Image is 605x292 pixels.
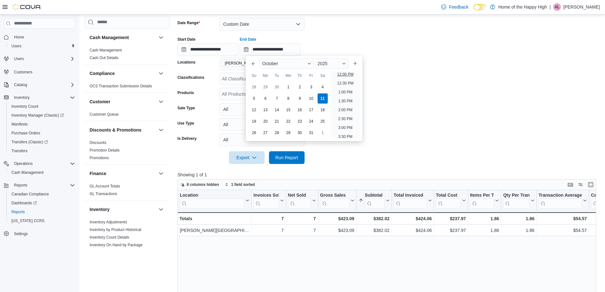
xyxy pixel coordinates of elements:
label: Products [178,90,194,95]
div: Discounts & Promotions [84,139,170,164]
button: Users [1,54,77,63]
span: Canadian Compliance [11,192,49,197]
div: Invoices Sold [253,193,279,199]
button: Users [11,55,26,63]
div: day-2 [295,82,305,92]
a: Customers [11,68,35,76]
a: Promotions [90,156,109,160]
li: 3:00 PM [336,124,355,132]
a: OCS Transaction Submission Details [90,84,152,88]
span: Transfers [9,147,75,155]
button: Discounts & Promotions [157,126,165,134]
span: Users [11,44,21,49]
button: Finance [157,170,165,177]
button: Qty Per Transaction [503,193,534,209]
p: [PERSON_NAME] [563,3,600,11]
span: Inventory Manager (Classic) [9,112,75,119]
button: Discounts & Promotions [90,127,156,133]
div: $237.97 [436,227,466,234]
a: Canadian Compliance [9,190,51,198]
div: Location [180,193,244,209]
div: day-9 [295,93,305,104]
a: Discounts [90,140,106,145]
span: Reports [14,183,27,188]
span: Cash Out Details [90,55,118,60]
button: All [219,103,305,116]
div: day-29 [260,82,271,92]
a: Dashboards [9,199,39,207]
div: Qty Per Transaction [503,193,529,199]
div: Net Sold [288,193,311,209]
button: Operations [1,159,77,168]
a: Inventory by Product Historical [90,227,141,232]
input: Press the down key to open a popover containing a calendar. [178,43,239,56]
label: Classifications [178,75,205,80]
div: $424.06 [393,215,432,222]
a: GL Transactions [90,192,117,196]
div: Gross Sales [320,193,349,209]
ul: Time [331,71,360,139]
span: 1 field sorted [231,182,255,187]
span: OCS Transaction Submission Details [90,84,152,89]
span: Users [9,42,75,50]
span: Transfers (Classic) [11,139,48,145]
label: Start Date [178,37,196,42]
div: $382.02 [358,215,389,222]
li: 3:30 PM [336,133,355,140]
h3: Cash Management [90,34,129,41]
button: [US_STATE] CCRS [6,216,77,225]
h3: Finance [90,170,106,177]
label: Is Delivery [178,136,197,141]
button: Net Sold [288,193,316,209]
button: Location [180,193,249,209]
a: Reports [9,208,27,216]
a: GL Account Totals [90,184,120,188]
div: day-3 [306,82,316,92]
span: Customer Queue [90,112,118,117]
button: Customer [90,98,156,105]
button: Keyboard shortcuts [567,181,574,188]
button: 1 field sorted [222,181,258,188]
button: Inventory [157,206,165,213]
div: day-1 [283,82,293,92]
label: Use Type [178,121,194,126]
div: Sa [318,71,328,81]
span: [PERSON_NAME][GEOGRAPHIC_DATA] - Fire & Flower [225,60,274,66]
a: Cash Out Details [90,56,118,60]
span: 2025 [318,61,327,66]
button: Inventory Count [6,102,77,111]
a: Promotion Details [90,148,120,153]
button: Purchase Orders [6,129,77,138]
div: Finance [84,182,170,200]
span: Purchase Orders [11,131,40,136]
span: Reports [11,181,75,189]
div: Net Sold [288,193,311,199]
img: Cova [13,4,41,10]
div: $424.06 [393,227,432,234]
div: 1.86 [470,227,499,234]
div: day-12 [249,105,259,115]
div: day-25 [318,116,328,126]
button: Cash Management [6,168,77,177]
div: Subtotal [365,193,384,209]
div: day-29 [283,128,293,138]
button: Inventory [1,93,77,102]
button: All [219,118,305,131]
li: 2:30 PM [336,115,355,123]
button: Enter fullscreen [587,181,595,188]
div: day-4 [318,82,328,92]
div: Total Invoiced [393,193,427,209]
span: Users [14,56,24,61]
div: day-11 [318,93,328,104]
div: $237.97 [436,215,466,222]
button: Total Invoiced [393,193,432,209]
div: Cash Management [84,46,170,64]
button: Inventory [90,206,156,213]
div: Compliance [84,82,170,92]
span: Operations [14,161,33,166]
div: day-17 [306,105,316,115]
div: 7 [253,215,284,222]
a: Purchase Orders [9,129,43,137]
